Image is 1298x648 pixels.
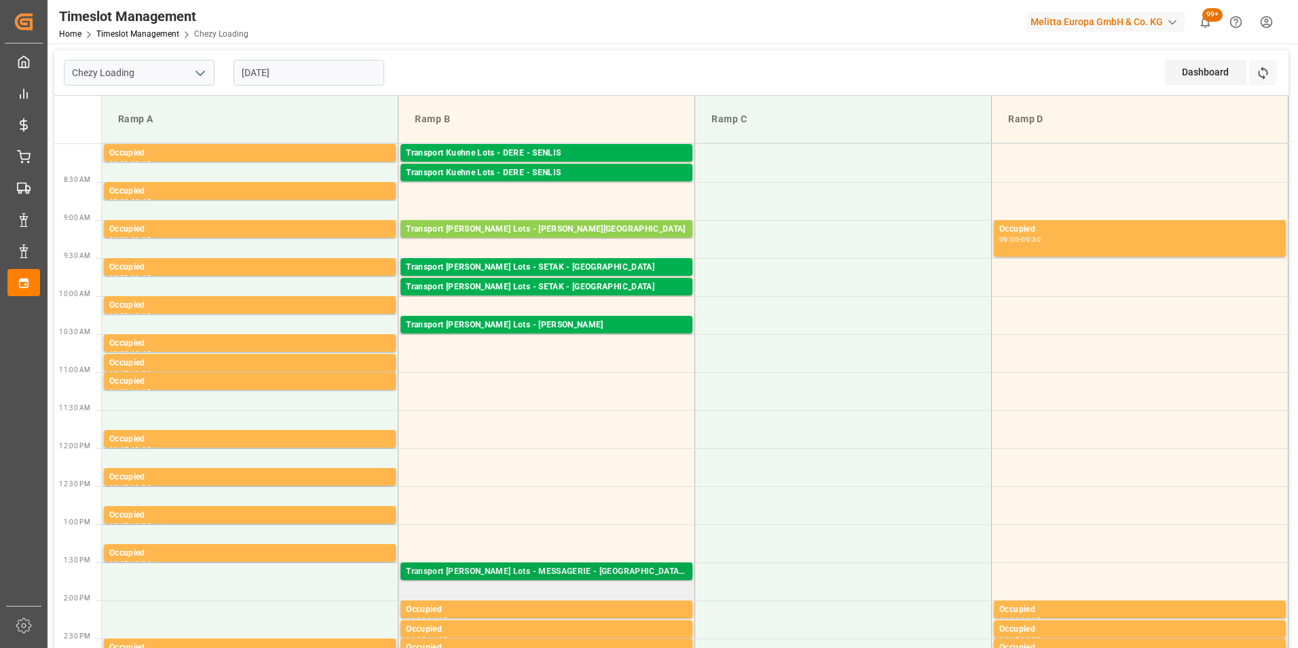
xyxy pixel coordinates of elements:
div: 08:15 [131,160,151,166]
div: Occupied [109,433,390,446]
div: - [129,350,131,357]
div: - [426,617,428,623]
a: Timeslot Management [96,29,179,39]
div: Transport [PERSON_NAME] Lots - SETAK - [GEOGRAPHIC_DATA] [406,261,687,274]
div: - [129,198,131,204]
div: 12:30 [131,484,151,490]
div: 12:15 [109,484,129,490]
div: 13:30 [131,560,151,566]
div: Pallets: 13,TU: 210,City: [GEOGRAPHIC_DATA],Arrival: [DATE] 00:00:00 [406,274,687,286]
div: 11:00 [131,370,151,376]
div: Occupied [999,623,1280,636]
div: 08:30 [109,198,129,204]
div: Pallets: ,TU: 80,City: [GEOGRAPHIC_DATA],Arrival: [DATE] 00:00:00 [406,236,687,248]
div: Occupied [109,375,390,389]
span: 9:30 AM [64,252,90,259]
div: 14:15 [406,636,426,643]
button: Help Center [1221,7,1251,37]
div: Timeslot Management [59,6,248,26]
div: 14:15 [999,636,1019,643]
div: Pallets: ,TU: 66,City: [GEOGRAPHIC_DATA][PERSON_NAME],Arrival: [DATE] 00:00:00 [406,579,687,590]
div: Occupied [109,509,390,522]
div: 10:00 [109,312,129,319]
div: 14:15 [1021,617,1041,623]
span: 11:30 AM [59,404,90,412]
div: 12:45 [109,522,129,528]
div: Occupied [999,603,1280,617]
div: 09:30 [109,274,129,281]
div: 10:45 [109,370,129,376]
div: Occupied [109,547,390,560]
div: - [129,236,131,242]
div: Transport Kuehne Lots - DERE - SENLIS [406,166,687,180]
div: - [1019,236,1021,242]
div: - [129,484,131,490]
div: Transport Kuehne Lots - DERE - SENLIS [406,147,687,160]
div: Occupied [109,261,390,274]
span: 1:00 PM [64,518,90,526]
input: DD-MM-YYYY [234,60,384,86]
div: 09:45 [131,274,151,281]
div: Occupied [406,623,687,636]
div: 11:45 [109,446,129,452]
div: 14:00 [999,617,1019,623]
div: 11:00 [109,389,129,395]
div: Pallets: 6,TU: 205,City: [GEOGRAPHIC_DATA],Arrival: [DATE] 00:00:00 [406,294,687,306]
button: Melitta Europa GmbH & Co. KG [1025,9,1190,35]
div: Occupied [109,357,390,370]
div: Ramp C [706,107,980,132]
div: 11:15 [131,389,151,395]
div: 14:30 [428,636,447,643]
div: 14:30 [1021,636,1041,643]
span: 11:00 AM [59,366,90,374]
span: 10:00 AM [59,290,90,298]
div: 14:00 [406,617,426,623]
div: Occupied [109,185,390,198]
span: 99+ [1202,8,1223,22]
div: 09:00 [109,236,129,242]
div: - [1019,617,1021,623]
div: Occupied [109,147,390,160]
div: Occupied [406,603,687,617]
div: 10:15 [131,312,151,319]
div: Occupied [109,471,390,484]
span: 12:00 PM [59,442,90,450]
div: 09:00 [999,236,1019,242]
div: Pallets: 7,TU: 144,City: CARQUEFOU,Arrival: [DATE] 00:00:00 [406,332,687,344]
div: Transport [PERSON_NAME] Lots - [PERSON_NAME][GEOGRAPHIC_DATA] [406,223,687,236]
div: Melitta Europa GmbH & Co. KG [1025,12,1185,32]
span: 1:30 PM [64,556,90,564]
div: - [426,636,428,643]
div: Ramp B [409,107,684,132]
div: Ramp A [113,107,387,132]
div: 14:15 [428,617,447,623]
div: 09:30 [1021,236,1041,242]
div: Transport [PERSON_NAME] Lots - MESSAGERIE - [GEOGRAPHIC_DATA][PERSON_NAME] [406,565,687,579]
div: Transport [PERSON_NAME] Lots - SETAK - [GEOGRAPHIC_DATA] [406,281,687,294]
span: 10:30 AM [59,328,90,336]
button: show 100 new notifications [1190,7,1221,37]
div: 13:00 [131,522,151,528]
div: - [129,274,131,281]
div: - [129,389,131,395]
div: 10:30 [109,350,129,357]
div: - [129,446,131,452]
div: Occupied [109,299,390,312]
div: Pallets: 3,TU: 100,City: [GEOGRAPHIC_DATA],Arrival: [DATE] 00:00:00 [406,160,687,172]
div: 09:15 [131,236,151,242]
span: 9:00 AM [64,214,90,221]
div: Ramp D [1003,107,1277,132]
div: 08:45 [131,198,151,204]
div: Occupied [999,223,1280,236]
div: - [1019,636,1021,643]
a: Home [59,29,81,39]
div: 10:45 [131,350,151,357]
div: Occupied [109,223,390,236]
div: Dashboard [1165,60,1246,85]
div: 13:15 [109,560,129,566]
span: 8:30 AM [64,176,90,183]
div: 08:00 [109,160,129,166]
div: 12:00 [131,446,151,452]
div: Occupied [109,337,390,350]
span: 12:30 PM [59,480,90,488]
